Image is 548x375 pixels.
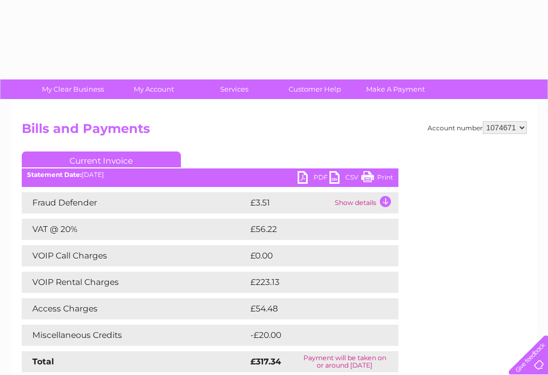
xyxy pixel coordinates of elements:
a: Current Invoice [22,151,181,167]
div: Account number [428,121,527,134]
a: Make A Payment [352,79,439,99]
td: £3.51 [248,192,332,213]
a: PDF [298,171,329,186]
td: VAT @ 20% [22,219,248,240]
div: [DATE] [22,171,398,178]
a: Services [190,79,278,99]
strong: £317.34 [250,356,281,367]
td: £223.13 [248,272,378,293]
a: Print [361,171,393,186]
td: £56.22 [248,219,377,240]
b: Statement Date: [27,171,82,178]
td: VOIP Rental Charges [22,272,248,293]
a: My Clear Business [29,79,117,99]
td: Payment will be taken on or around [DATE] [291,351,398,372]
td: £0.00 [248,245,374,266]
td: Fraud Defender [22,192,248,213]
a: CSV [329,171,361,186]
td: VOIP Call Charges [22,245,248,266]
td: Miscellaneous Credits [22,325,248,346]
strong: Total [32,356,54,367]
h2: Bills and Payments [22,121,527,141]
td: -£20.00 [248,325,379,346]
td: Access Charges [22,298,248,319]
td: Show details [332,192,398,213]
a: My Account [110,79,197,99]
td: £54.48 [248,298,378,319]
a: Customer Help [271,79,359,99]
